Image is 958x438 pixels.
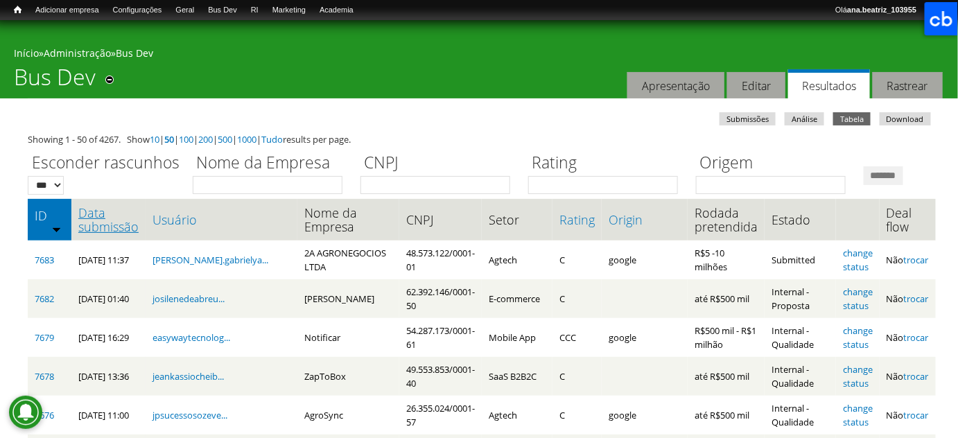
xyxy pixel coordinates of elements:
td: 62.392.146/0001-50 [399,279,482,318]
a: 500 [218,133,232,146]
td: Não [880,240,936,279]
h1: Bus Dev [14,64,96,98]
td: até R$500 mil [688,357,765,396]
a: trocar [904,292,929,305]
a: Início [7,3,28,17]
a: trocar [904,409,929,421]
a: 7682 [35,292,54,305]
td: 26.355.024/0001-57 [399,396,482,435]
label: CNPJ [360,151,519,176]
a: change status [843,247,873,273]
th: Setor [482,199,552,240]
a: josilenedeabreu... [153,292,225,305]
td: google [602,240,688,279]
td: [DATE] 11:00 [71,396,146,435]
td: 49.553.853/0001-40 [399,357,482,396]
td: Internal - Proposta [765,279,836,318]
a: 1000 [237,133,256,146]
a: Origin [609,213,681,227]
th: Deal flow [880,199,936,240]
a: Tudo [261,133,283,146]
td: [DATE] 16:29 [71,318,146,357]
label: Rating [528,151,687,176]
label: Origem [696,151,855,176]
a: Marketing [265,3,313,17]
div: » » [14,46,944,64]
a: Submissões [720,112,776,125]
td: Agtech [482,396,552,435]
td: Não [880,318,936,357]
a: Administração [44,46,111,60]
td: ZapToBox [297,357,399,396]
td: 2A AGRONEGOCIOS LTDA [297,240,399,279]
a: Geral [168,3,201,17]
a: change status [843,324,873,351]
a: Rating [559,213,595,227]
td: 48.573.122/0001-01 [399,240,482,279]
img: ordem crescente [52,225,61,234]
label: Esconder rascunhos [28,151,184,176]
td: Internal - Qualidade [765,318,836,357]
td: Agtech [482,240,552,279]
td: SaaS B2B2C [482,357,552,396]
td: C [552,396,602,435]
td: google [602,318,688,357]
a: [PERSON_NAME].gabrielya... [153,254,268,266]
td: Mobile App [482,318,552,357]
th: CNPJ [399,199,482,240]
a: RI [244,3,265,17]
td: [DATE] 11:37 [71,240,146,279]
a: ID [35,209,64,222]
a: Academia [313,3,360,17]
a: Data submissão [78,206,139,234]
a: Análise [785,112,824,125]
a: Rastrear [873,72,943,99]
a: jeankassiocheib... [153,370,224,383]
strong: ana.beatriz_103955 [847,6,916,14]
a: Bus Dev [116,46,153,60]
a: Usuário [153,213,290,227]
th: Nome da Empresa [297,199,399,240]
a: trocar [904,254,929,266]
a: change status [843,286,873,312]
a: Oláana.beatriz_103955 [828,3,923,17]
th: Rodada pretendida [688,199,765,240]
td: google [602,396,688,435]
a: 100 [179,133,193,146]
a: 200 [198,133,213,146]
td: [DATE] 01:40 [71,279,146,318]
td: C [552,279,602,318]
td: Internal - Qualidade [765,396,836,435]
a: Bus Dev [201,3,244,17]
td: até R$500 mil [688,279,765,318]
a: 7676 [35,409,54,421]
td: 54.287.173/0001-61 [399,318,482,357]
td: R$5 -10 milhões [688,240,765,279]
a: Início [14,46,39,60]
a: 10 [150,133,159,146]
a: change status [843,402,873,428]
a: 7678 [35,370,54,383]
a: Adicionar empresa [28,3,106,17]
td: [DATE] 13:36 [71,357,146,396]
a: change status [843,363,873,389]
a: 7683 [35,254,54,266]
a: Tabela [833,112,871,125]
a: jpsucessosozeve... [153,409,227,421]
span: Início [14,5,21,15]
td: CCC [552,318,602,357]
td: E-commerce [482,279,552,318]
a: 7679 [35,331,54,344]
td: até R$500 mil [688,396,765,435]
td: Não [880,396,936,435]
td: Notificar [297,318,399,357]
a: trocar [904,370,929,383]
td: [PERSON_NAME] [297,279,399,318]
td: Internal - Qualidade [765,357,836,396]
td: AgroSync [297,396,399,435]
a: Download [880,112,931,125]
td: Não [880,279,936,318]
a: easywaytecnolog... [153,331,230,344]
td: R$500 mil - R$1 milhão [688,318,765,357]
a: 50 [164,133,174,146]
